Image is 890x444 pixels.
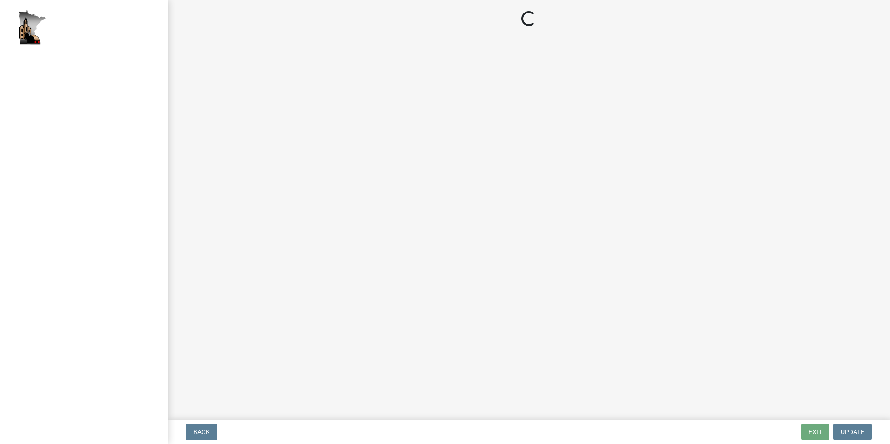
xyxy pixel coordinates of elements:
[186,424,217,440] button: Back
[833,424,872,440] button: Update
[193,428,210,436] span: Back
[801,424,829,440] button: Exit
[841,428,864,436] span: Update
[19,10,47,45] img: Houston County, Minnesota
